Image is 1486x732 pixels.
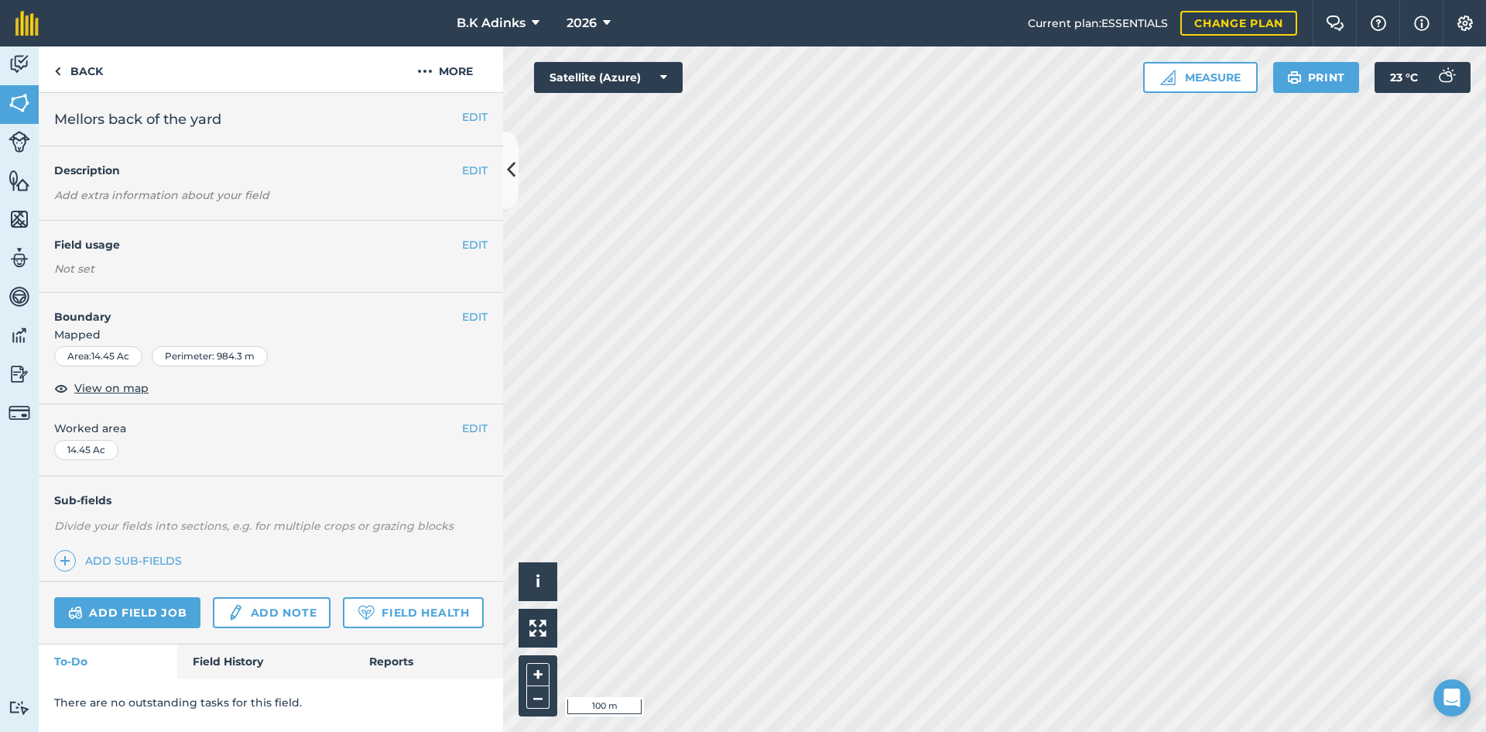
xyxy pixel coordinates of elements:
[54,550,188,572] a: Add sub-fields
[9,285,30,308] img: svg+xml;base64,PD94bWwgdmVyc2lvbj0iMS4wIiBlbmNvZGluZz0idXRmLTgiPz4KPCEtLSBHZW5lcmF0b3I6IEFkb2JlIE...
[54,108,221,130] span: Mellors back of the yard
[54,694,488,711] p: There are no outstanding tasks for this field.
[39,46,118,92] a: Back
[54,440,118,460] div: 14.45 Ac
[1369,15,1388,31] img: A question mark icon
[1028,15,1168,32] span: Current plan : ESSENTIALS
[9,208,30,231] img: svg+xml;base64,PHN2ZyB4bWxucz0iaHR0cDovL3d3dy53My5vcmcvMjAwMC9zdmciIHdpZHRoPSI1NiIgaGVpZ2h0PSI2MC...
[387,46,503,92] button: More
[74,380,149,397] span: View on map
[567,14,597,33] span: 2026
[54,379,68,397] img: svg+xml;base64,PHN2ZyB4bWxucz0iaHR0cDovL3d3dy53My5vcmcvMjAwMC9zdmciIHdpZHRoPSIxOCIgaGVpZ2h0PSIyNC...
[54,188,269,202] em: Add extra information about your field
[54,261,488,277] div: Not set
[60,552,70,570] img: svg+xml;base64,PHN2ZyB4bWxucz0iaHR0cDovL3d3dy53My5vcmcvMjAwMC9zdmciIHdpZHRoPSIxNCIgaGVpZ2h0PSIyNC...
[536,572,540,591] span: i
[9,402,30,424] img: svg+xml;base64,PD94bWwgdmVyc2lvbj0iMS4wIiBlbmNvZGluZz0idXRmLTgiPz4KPCEtLSBHZW5lcmF0b3I6IEFkb2JlIE...
[54,162,488,179] h4: Description
[354,644,503,679] a: Reports
[1160,70,1176,85] img: Ruler icon
[54,62,61,81] img: svg+xml;base64,PHN2ZyB4bWxucz0iaHR0cDovL3d3dy53My5vcmcvMjAwMC9zdmciIHdpZHRoPSI5IiBoZWlnaHQ9IjI0Ii...
[1326,15,1344,31] img: Two speech bubbles overlapping with the left bubble in the forefront
[519,562,557,601] button: i
[39,492,503,509] h4: Sub-fields
[9,363,30,386] img: svg+xml;base64,PD94bWwgdmVyc2lvbj0iMS4wIiBlbmNvZGluZz0idXRmLTgiPz4KPCEtLSBHZW5lcmF0b3I6IEFkb2JlIE...
[1433,679,1471,717] div: Open Intercom Messenger
[526,686,550,709] button: –
[1143,62,1258,93] button: Measure
[54,236,462,253] h4: Field usage
[417,62,433,81] img: svg+xml;base64,PHN2ZyB4bWxucz0iaHR0cDovL3d3dy53My5vcmcvMjAwMC9zdmciIHdpZHRoPSIyMCIgaGVpZ2h0PSIyNC...
[1414,14,1430,33] img: svg+xml;base64,PHN2ZyB4bWxucz0iaHR0cDovL3d3dy53My5vcmcvMjAwMC9zdmciIHdpZHRoPSIxNyIgaGVpZ2h0PSIxNy...
[54,420,488,437] span: Worked area
[529,620,546,637] img: Four arrows, one pointing top left, one top right, one bottom right and the last bottom left
[1287,68,1302,87] img: svg+xml;base64,PHN2ZyB4bWxucz0iaHR0cDovL3d3dy53My5vcmcvMjAwMC9zdmciIHdpZHRoPSIxOSIgaGVpZ2h0PSIyNC...
[68,603,83,622] img: svg+xml;base64,PD94bWwgdmVyc2lvbj0iMS4wIiBlbmNvZGluZz0idXRmLTgiPz4KPCEtLSBHZW5lcmF0b3I6IEFkb2JlIE...
[152,346,268,366] div: Perimeter : 984.3 m
[9,246,30,270] img: svg+xml;base64,PD94bWwgdmVyc2lvbj0iMS4wIiBlbmNvZGluZz0idXRmLTgiPz4KPCEtLSBHZW5lcmF0b3I6IEFkb2JlIE...
[9,131,30,153] img: svg+xml;base64,PD94bWwgdmVyc2lvbj0iMS4wIiBlbmNvZGluZz0idXRmLTgiPz4KPCEtLSBHZW5lcmF0b3I6IEFkb2JlIE...
[9,324,30,347] img: svg+xml;base64,PD94bWwgdmVyc2lvbj0iMS4wIiBlbmNvZGluZz0idXRmLTgiPz4KPCEtLSBHZW5lcmF0b3I6IEFkb2JlIE...
[462,162,488,179] button: EDIT
[462,236,488,253] button: EDIT
[1456,15,1474,31] img: A cog icon
[1180,11,1297,36] a: Change plan
[39,644,177,679] a: To-Do
[462,108,488,125] button: EDIT
[54,597,200,628] a: Add field job
[457,14,526,33] span: B.K Adinks
[1375,62,1471,93] button: 23 °C
[15,11,39,36] img: fieldmargin Logo
[39,326,503,343] span: Mapped
[54,519,454,533] em: Divide your fields into sections, e.g. for multiple crops or grazing blocks
[227,603,244,622] img: svg+xml;base64,PD94bWwgdmVyc2lvbj0iMS4wIiBlbmNvZGluZz0idXRmLTgiPz4KPCEtLSBHZW5lcmF0b3I6IEFkb2JlIE...
[9,53,30,76] img: svg+xml;base64,PD94bWwgdmVyc2lvbj0iMS4wIiBlbmNvZGluZz0idXRmLTgiPz4KPCEtLSBHZW5lcmF0b3I6IEFkb2JlIE...
[462,420,488,437] button: EDIT
[9,700,30,715] img: svg+xml;base64,PD94bWwgdmVyc2lvbj0iMS4wIiBlbmNvZGluZz0idXRmLTgiPz4KPCEtLSBHZW5lcmF0b3I6IEFkb2JlIE...
[526,663,550,686] button: +
[54,379,149,397] button: View on map
[213,597,330,628] a: Add note
[177,644,353,679] a: Field History
[54,346,142,366] div: Area : 14.45 Ac
[39,293,462,325] h4: Boundary
[1273,62,1360,93] button: Print
[9,169,30,192] img: svg+xml;base64,PHN2ZyB4bWxucz0iaHR0cDovL3d3dy53My5vcmcvMjAwMC9zdmciIHdpZHRoPSI1NiIgaGVpZ2h0PSI2MC...
[534,62,683,93] button: Satellite (Azure)
[1390,62,1418,93] span: 23 ° C
[1430,62,1461,93] img: svg+xml;base64,PD94bWwgdmVyc2lvbj0iMS4wIiBlbmNvZGluZz0idXRmLTgiPz4KPCEtLSBHZW5lcmF0b3I6IEFkb2JlIE...
[343,597,483,628] a: Field Health
[462,308,488,325] button: EDIT
[9,91,30,115] img: svg+xml;base64,PHN2ZyB4bWxucz0iaHR0cDovL3d3dy53My5vcmcvMjAwMC9zdmciIHdpZHRoPSI1NiIgaGVpZ2h0PSI2MC...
